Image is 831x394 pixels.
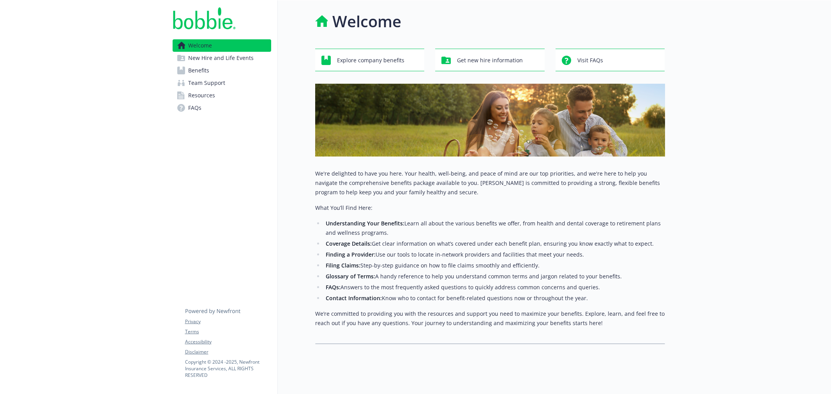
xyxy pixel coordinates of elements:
[324,219,665,237] li: Learn all about the various benefits we offer, from health and dental coverage to retirement plan...
[326,283,341,291] strong: FAQs:
[185,328,271,335] a: Terms
[315,203,665,213] p: What You’ll Find Here:
[188,89,215,102] span: Resources
[326,273,375,280] strong: Glossary of Terms:
[185,338,271,345] a: Accessibility
[326,240,372,247] strong: Coverage Details:
[556,49,665,71] button: Visit FAQs
[188,102,201,114] span: FAQs
[173,102,271,114] a: FAQs
[188,52,254,64] span: New Hire and Life Events
[315,84,665,157] img: overview page banner
[324,272,665,281] li: A handy reference to help you understand common terms and jargon related to your benefits.
[326,251,376,258] strong: Finding a Provider:
[315,169,665,197] p: We're delighted to have you here. Your health, well-being, and peace of mind are our top prioriti...
[185,318,271,325] a: Privacy
[435,49,545,71] button: Get new hire information
[188,77,225,89] span: Team Support
[315,49,425,71] button: Explore company benefits
[188,39,212,52] span: Welcome
[173,77,271,89] a: Team Support
[326,220,404,227] strong: Understanding Your Benefits:
[337,53,404,68] span: Explore company benefits
[577,53,603,68] span: Visit FAQs
[173,39,271,52] a: Welcome
[173,64,271,77] a: Benefits
[326,294,382,302] strong: Contact Information:
[173,52,271,64] a: New Hire and Life Events
[326,262,360,269] strong: Filing Claims:
[457,53,523,68] span: Get new hire information
[185,348,271,355] a: Disclaimer
[324,294,665,303] li: Know who to contact for benefit-related questions now or throughout the year.
[315,309,665,328] p: We’re committed to providing you with the resources and support you need to maximize your benefit...
[324,250,665,259] li: Use our tools to locate in-network providers and facilities that meet your needs.
[324,239,665,248] li: Get clear information on what’s covered under each benefit plan, ensuring you know exactly what t...
[332,10,401,33] h1: Welcome
[324,283,665,292] li: Answers to the most frequently asked questions to quickly address common concerns and queries.
[173,89,271,102] a: Resources
[324,261,665,270] li: Step-by-step guidance on how to file claims smoothly and efficiently.
[185,359,271,378] p: Copyright © 2024 - 2025 , Newfront Insurance Services, ALL RIGHTS RESERVED
[188,64,209,77] span: Benefits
